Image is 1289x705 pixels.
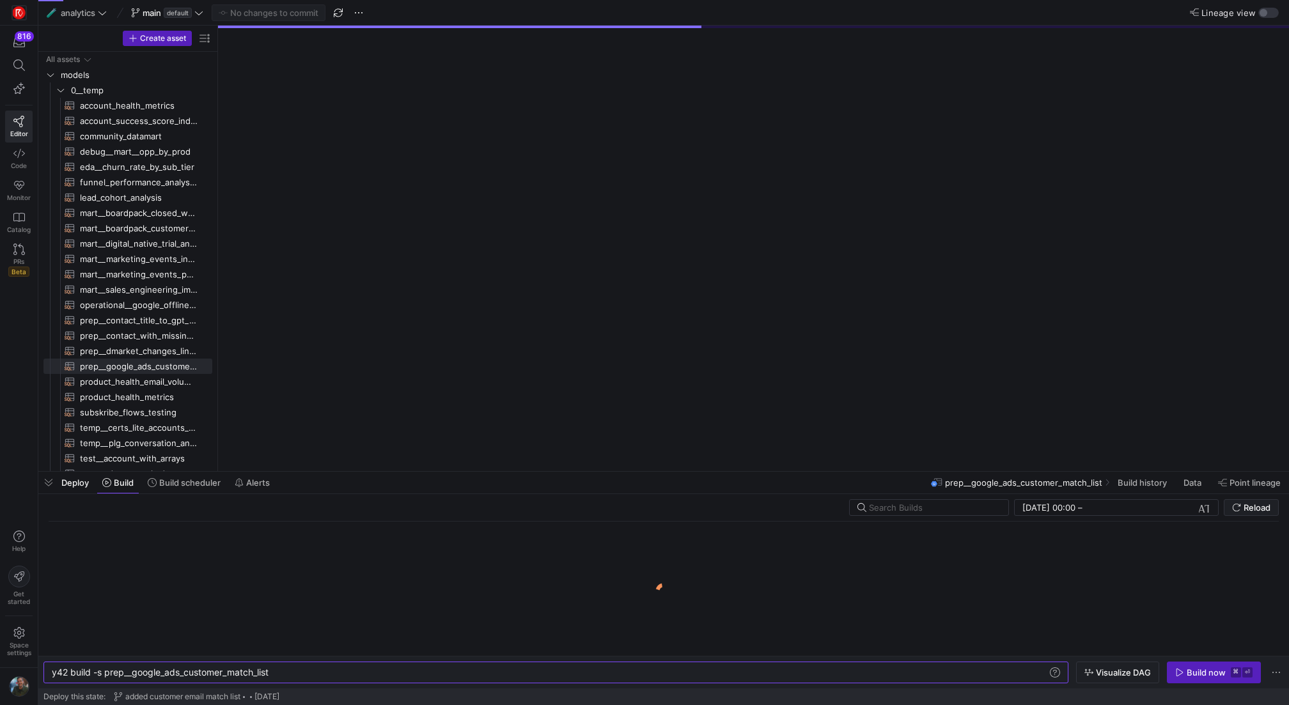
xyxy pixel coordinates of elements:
span: prep__google_ads_customer_match_list [945,477,1102,488]
button: Alerts [229,472,276,493]
span: prep__dmarket_changes_linked_to_product_instances​​​​​​​​​​ [80,344,198,359]
div: Press SPACE to select this row. [43,236,212,251]
span: funnel_performance_analysis__monthly​​​​​​​​​​ [80,175,198,190]
span: mart__marketing_events_performance_analysis​​​​​​​​​​ [80,267,198,282]
span: Editor [10,130,28,137]
a: product_health_email_volumes​​​​​​​​​​ [43,374,212,389]
span: prep__contact_with_missing_gpt_persona​​​​​​​​​​ [80,329,198,343]
span: Deploy this state: [43,692,105,701]
a: mart__marketing_events_influence_analysis​​​​​​​​​​ [43,251,212,267]
input: Search Builds [869,502,998,513]
span: Point lineage [1230,477,1281,488]
span: test__sdr_outreach_data​​​​​​​​​​ [80,467,198,481]
span: Reload [1244,502,1270,513]
kbd: ⏎ [1242,667,1253,678]
span: Get started [8,590,30,605]
img: logo.gif [654,582,673,601]
a: Catalog [5,206,33,238]
span: y42 build -s prep__google_ads_customer_match_list [52,667,269,678]
span: Build scheduler [159,477,221,488]
span: test__account_with_arrays​​​​​​​​​​ [80,451,198,466]
div: Press SPACE to select this row. [43,435,212,451]
a: product_health_metrics​​​​​​​​​​ [43,389,212,405]
div: Press SPACE to select this row. [43,205,212,221]
div: Press SPACE to select this row. [43,313,212,328]
div: Press SPACE to select this row. [43,82,212,98]
span: mart__sales_engineering_impact​​​​​​​​​​ [80,283,198,297]
div: Press SPACE to select this row. [43,52,212,67]
button: Build scheduler [142,472,226,493]
a: funnel_performance_analysis__monthly​​​​​​​​​​ [43,174,212,190]
div: Press SPACE to select this row. [43,374,212,389]
button: 🧪analytics [43,4,110,21]
img: https://storage.googleapis.com/y42-prod-data-exchange/images/6IdsliWYEjCj6ExZYNtk9pMT8U8l8YHLguyz... [9,676,29,697]
span: account_health_metrics​​​​​​​​​​ [80,98,198,113]
a: prep__contact_with_missing_gpt_persona​​​​​​​​​​ [43,328,212,343]
a: prep__contact_title_to_gpt_persona​​​​​​​​​​ [43,313,212,328]
span: prep__contact_title_to_gpt_persona​​​​​​​​​​ [80,313,198,328]
span: mart__marketing_events_influence_analysis​​​​​​​​​​ [80,252,198,267]
span: Monitor [7,194,31,201]
span: mart__boardpack_customer_base_view​​​​​​​​​​ [80,221,198,236]
span: analytics [61,8,95,18]
div: Press SPACE to select this row. [43,267,212,282]
div: Press SPACE to select this row. [43,159,212,174]
button: Getstarted [5,561,33,610]
span: Create asset [140,34,186,43]
span: Space settings [7,641,31,656]
button: Create asset [123,31,192,46]
span: temp__plg_conversation_analysis​​​​​​​​​​ [80,436,198,451]
div: Press SPACE to select this row. [43,297,212,313]
span: Beta [8,267,29,277]
div: Press SPACE to select this row. [43,420,212,435]
kbd: ⌘ [1231,667,1241,678]
div: Press SPACE to select this row. [43,144,212,159]
button: Build [97,472,139,493]
a: debug__mart__opp_by_prod​​​​​​​​​​ [43,144,212,159]
a: mart__digital_native_trial_analysis​​​​​​​​​​ [43,236,212,251]
span: lead_cohort_analysis​​​​​​​​​​ [80,190,198,205]
a: Editor [5,111,33,143]
button: https://storage.googleapis.com/y42-prod-data-exchange/images/6IdsliWYEjCj6ExZYNtk9pMT8U8l8YHLguyz... [5,673,33,700]
span: models [61,68,210,82]
button: added customer email match list[DATE] [111,689,283,704]
a: mart__sales_engineering_impact​​​​​​​​​​ [43,282,212,297]
a: PRsBeta [5,238,33,282]
div: Press SPACE to select this row. [43,190,212,205]
span: PRs [13,258,24,265]
span: prep__google_ads_customer_match_list​​​​​​​​​​ [80,359,198,374]
div: Press SPACE to select this row. [43,67,212,82]
span: Code [11,162,27,169]
a: lead_cohort_analysis​​​​​​​​​​ [43,190,212,205]
div: Press SPACE to select this row. [43,359,212,374]
div: Press SPACE to select this row. [43,174,212,190]
span: mart__boardpack_closed_won_by_region_view​​​​​​​​​​ [80,206,198,221]
span: Visualize DAG [1096,667,1151,678]
span: added customer email match list [125,692,240,701]
span: [DATE] [254,692,279,701]
span: product_health_email_volumes​​​​​​​​​​ [80,375,198,389]
div: Press SPACE to select this row. [43,221,212,236]
div: Press SPACE to select this row. [43,466,212,481]
span: Deploy [61,477,89,488]
a: account_health_metrics​​​​​​​​​​ [43,98,212,113]
div: Press SPACE to select this row. [43,451,212,466]
a: mart__marketing_events_performance_analysis​​​​​​​​​​ [43,267,212,282]
span: Help [11,545,27,552]
button: Build history [1112,472,1175,493]
button: Help [5,525,33,558]
span: community_datamart​​​​​​​​​​ [80,129,198,144]
span: default [164,8,192,18]
a: prep__dmarket_changes_linked_to_product_instances​​​​​​​​​​ [43,343,212,359]
a: community_datamart​​​​​​​​​​ [43,128,212,144]
a: temp__plg_conversation_analysis​​​​​​​​​​ [43,435,212,451]
button: Build now⌘⏎ [1167,662,1261,683]
span: temp__certs_lite_accounts_for_sdrs​​​​​​​​​​ [80,421,198,435]
div: Press SPACE to select this row. [43,405,212,420]
span: Alerts [246,477,270,488]
span: Build history [1118,477,1167,488]
span: – [1078,502,1082,513]
span: 0__temp [71,83,210,98]
span: operational__google_offline_click_conversions_process​​​​​​​​​​ [80,298,198,313]
span: debug__mart__opp_by_prod​​​​​​​​​​ [80,144,198,159]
